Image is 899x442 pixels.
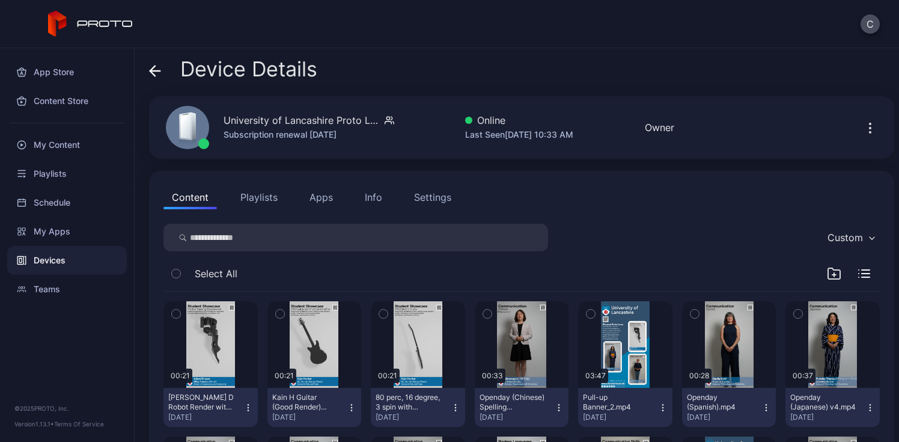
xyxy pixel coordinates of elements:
button: C [861,14,880,34]
div: [DATE] [272,413,347,422]
div: Info [365,190,382,204]
a: Content Store [7,87,127,115]
button: Info [356,185,391,209]
button: 80 perc, 16 degree, 3 spin with overlay.mp4[DATE] [371,388,465,427]
div: Owner [645,120,674,135]
span: Select All [195,266,237,281]
div: [DATE] [376,413,451,422]
a: Terms Of Service [54,420,104,428]
div: Adam D Robot Render with QR FINAL(2).mp4 [168,393,234,412]
span: Version 1.13.1 • [14,420,54,428]
div: Kain H Guitar (Good Render) 1.mp4 [272,393,338,412]
div: [DATE] [583,413,658,422]
div: Subscription renewal [DATE] [224,127,394,142]
div: 80 perc, 16 degree, 3 spin with overlay.mp4 [376,393,442,412]
a: My Apps [7,217,127,246]
a: Schedule [7,188,127,217]
a: My Content [7,130,127,159]
a: Devices [7,246,127,275]
div: Pull-up Banner_2.mp4 [583,393,649,412]
div: Last Seen [DATE] 10:33 AM [465,127,573,142]
button: Settings [406,185,460,209]
div: Openday (Spanish).mp4 [687,393,753,412]
div: © 2025 PROTO, Inc. [14,404,120,413]
a: Playlists [7,159,127,188]
button: Apps [301,185,341,209]
div: Openday (Japanese) v4.mp4 [790,393,856,412]
div: University of Lancashire Proto Luma [224,113,380,127]
button: Openday (Japanese) v4.mp4[DATE] [785,388,880,427]
button: [PERSON_NAME] D Robot Render with QR FINAL(2).mp4[DATE] [163,388,258,427]
button: Openday (Chinese) Spelling Corrected.mp4[DATE] [475,388,569,427]
button: Playlists [232,185,286,209]
div: [DATE] [790,413,865,422]
button: Pull-up Banner_2.mp4[DATE] [578,388,672,427]
button: Kain H Guitar (Good Render) 1.mp4[DATE] [267,388,362,427]
div: Online [465,113,573,127]
div: [DATE] [687,413,762,422]
div: Custom [827,232,863,244]
a: App Store [7,58,127,87]
div: [DATE] [480,413,555,422]
button: Custom [821,224,880,251]
button: Openday (Spanish).mp4[DATE] [682,388,776,427]
a: Teams [7,275,127,304]
button: Content [163,185,217,209]
div: Openday (Chinese) Spelling Corrected.mp4 [480,393,546,412]
div: Settings [414,190,451,204]
div: [DATE] [168,413,243,422]
span: Device Details [180,58,317,81]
